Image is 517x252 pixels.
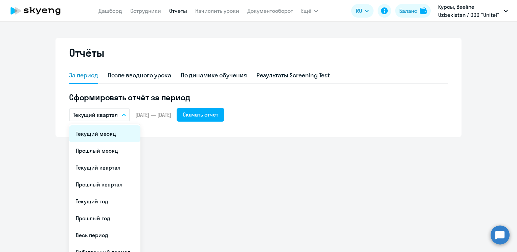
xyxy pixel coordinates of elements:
button: Скачать отчёт [177,108,224,122]
img: balance [420,7,427,14]
button: RU [351,4,374,18]
p: Текущий квартал [73,111,118,119]
span: Ещё [301,7,311,15]
span: RU [356,7,362,15]
button: Балансbalance [395,4,431,18]
h5: Сформировать отчёт за период [69,92,448,103]
div: По динамике обучения [181,71,247,80]
a: Документооборот [247,7,293,14]
a: Отчеты [169,7,187,14]
span: [DATE] — [DATE] [135,111,171,119]
button: Текущий квартал [69,108,130,121]
a: Сотрудники [130,7,161,14]
div: Баланс [399,7,417,15]
a: Начислить уроки [195,7,239,14]
button: Ещё [301,4,318,18]
div: Результаты Screening Test [256,71,330,80]
a: Дашборд [98,7,122,14]
div: За период [69,71,98,80]
div: Скачать отчёт [183,110,218,119]
h2: Отчёты [69,46,104,59]
p: Курсы, Beeline Uzbekistan / ООО "Unitel" [438,3,501,19]
button: Курсы, Beeline Uzbekistan / ООО "Unitel" [435,3,511,19]
div: После вводного урока [108,71,171,80]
